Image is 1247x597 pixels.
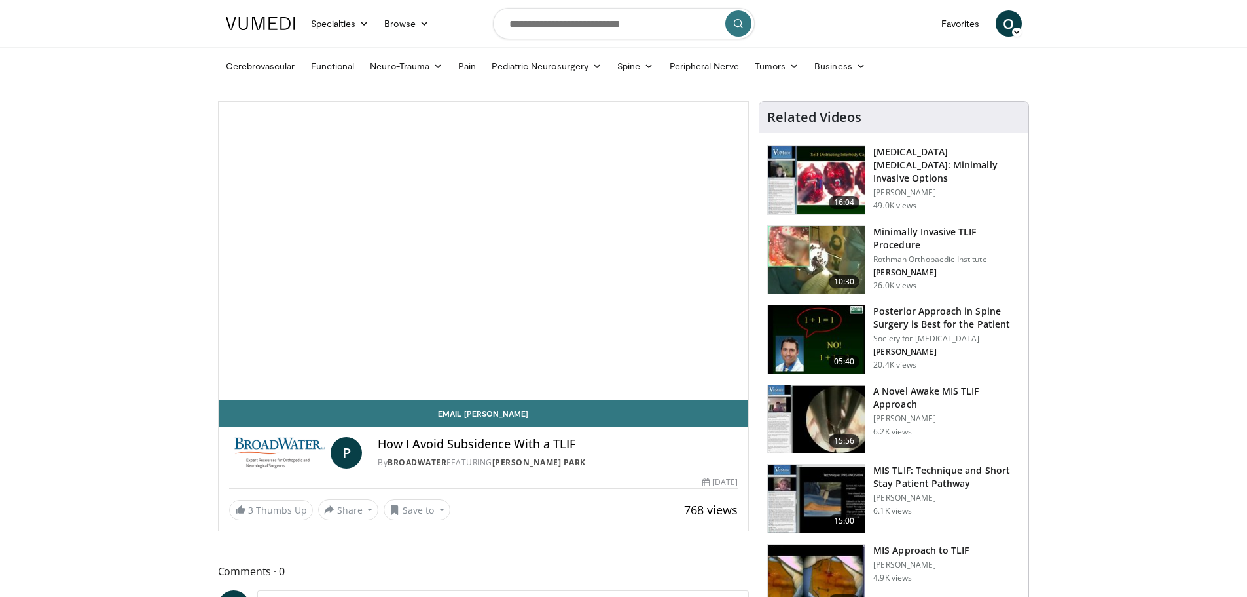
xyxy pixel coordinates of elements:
div: By FEATURING [378,457,738,469]
a: Business [806,53,873,79]
button: Share [318,499,379,520]
a: Cerebrovascular [218,53,303,79]
h3: MIS TLIF: Technique and Short Stay Patient Pathway [873,464,1021,490]
p: [PERSON_NAME] [873,560,969,570]
img: BroadWater [229,437,326,469]
video-js: Video Player [219,102,749,400]
p: 4.9K views [873,573,912,583]
p: [PERSON_NAME] [873,414,1021,424]
h4: How I Avoid Subsidence With a TLIF [378,437,738,452]
button: Save to [384,499,450,520]
p: 49.0K views [873,201,916,211]
span: 15:00 [829,514,860,528]
img: ander_3.png.150x105_q85_crop-smart_upscale.jpg [768,226,865,294]
a: BroadWater [388,457,446,468]
h3: A Novel Awake MIS TLIF Approach [873,385,1021,411]
a: 05:40 Posterior Approach in Spine Surgery is Best for the Patient Society for [MEDICAL_DATA] [PER... [767,305,1021,374]
a: 10:30 Minimally Invasive TLIF Procedure Rothman Orthopaedic Institute [PERSON_NAME] 26.0K views [767,225,1021,295]
a: Functional [303,53,363,79]
p: 26.0K views [873,280,916,291]
a: Neuro-Trauma [362,53,450,79]
a: [PERSON_NAME] Park [492,457,586,468]
p: 20.4K views [873,360,916,370]
img: 3b6f0384-b2b2-4baa-b997-2e524ebddc4b.150x105_q85_crop-smart_upscale.jpg [768,305,865,374]
p: [PERSON_NAME] [873,493,1021,503]
input: Search topics, interventions [493,8,755,39]
p: [PERSON_NAME] [873,267,1021,278]
span: 15:56 [829,434,860,448]
img: 54eed2fc-7c0d-4187-8b7c-570f4b9f590a.150x105_q85_crop-smart_upscale.jpg [768,465,865,533]
p: [PERSON_NAME] [873,187,1021,198]
img: VuMedi Logo [226,17,295,30]
p: 6.1K views [873,506,912,516]
a: Pain [450,53,484,79]
span: 768 views [684,502,738,518]
span: 3 [248,504,253,516]
a: O [996,10,1022,37]
h3: MIS Approach to TLIF [873,544,969,557]
p: Rothman Orthopaedic Institute [873,254,1021,265]
a: 15:56 A Novel Awake MIS TLIF Approach [PERSON_NAME] 6.2K views [767,385,1021,454]
span: 05:40 [829,355,860,368]
h3: [MEDICAL_DATA] [MEDICAL_DATA]: Minimally Invasive Options [873,145,1021,185]
p: Society for [MEDICAL_DATA] [873,334,1021,344]
h3: Minimally Invasive TLIF Procedure [873,225,1021,252]
a: Email [PERSON_NAME] [219,400,749,427]
span: 16:04 [829,196,860,209]
span: 10:30 [829,275,860,288]
a: Spine [609,53,661,79]
a: Tumors [747,53,807,79]
a: 3 Thumbs Up [229,500,313,520]
p: [PERSON_NAME] [873,347,1021,357]
a: 16:04 [MEDICAL_DATA] [MEDICAL_DATA]: Minimally Invasive Options [PERSON_NAME] 49.0K views [767,145,1021,215]
a: Specialties [303,10,377,37]
a: P [331,437,362,469]
h3: Posterior Approach in Spine Surgery is Best for the Patient [873,305,1021,331]
a: Browse [376,10,437,37]
a: Favorites [933,10,988,37]
a: Pediatric Neurosurgery [484,53,609,79]
p: 6.2K views [873,427,912,437]
a: Peripheral Nerve [662,53,747,79]
img: 9f1438f7-b5aa-4a55-ab7b-c34f90e48e66.150x105_q85_crop-smart_upscale.jpg [768,146,865,214]
img: 8489bd19-a84b-4434-a86a-7de0a56b3dc4.150x105_q85_crop-smart_upscale.jpg [768,385,865,453]
div: [DATE] [702,476,738,488]
span: Comments 0 [218,563,750,580]
h4: Related Videos [767,109,861,125]
a: 15:00 MIS TLIF: Technique and Short Stay Patient Pathway [PERSON_NAME] 6.1K views [767,464,1021,533]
